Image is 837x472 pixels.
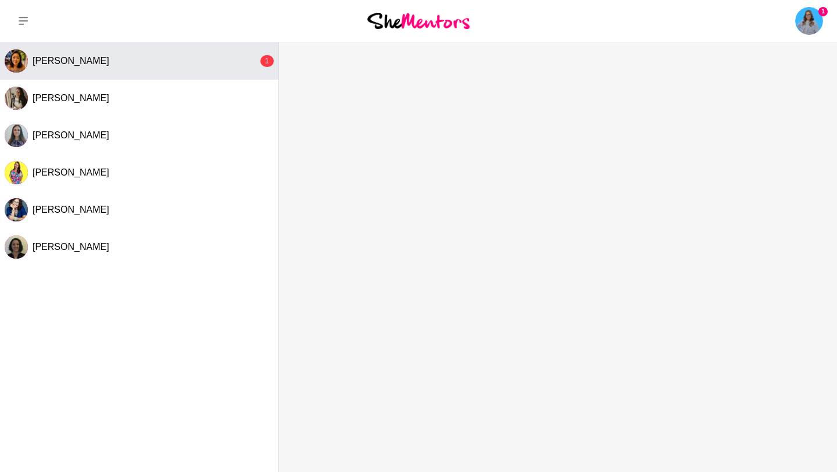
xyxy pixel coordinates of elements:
span: 1 [818,7,828,16]
img: F [5,49,28,73]
div: Laila Punj [5,235,28,259]
img: A [5,124,28,147]
img: R [5,161,28,184]
div: Amanda Ewin [5,198,28,221]
span: [PERSON_NAME] [33,242,109,252]
span: [PERSON_NAME] [33,130,109,140]
span: [PERSON_NAME] [33,205,109,214]
div: 1 [260,55,274,67]
img: L [5,235,28,259]
div: Alison Renwick [5,124,28,147]
div: Christine Pietersz [5,87,28,110]
img: A [5,198,28,221]
img: She Mentors Logo [367,13,470,28]
div: Roslyn Thompson [5,161,28,184]
img: Mona Swarup [795,7,823,35]
div: Flora Chong [5,49,28,73]
span: [PERSON_NAME] [33,56,109,66]
a: Mona Swarup1 [795,7,823,35]
span: [PERSON_NAME] [33,93,109,103]
img: C [5,87,28,110]
span: [PERSON_NAME] [33,167,109,177]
